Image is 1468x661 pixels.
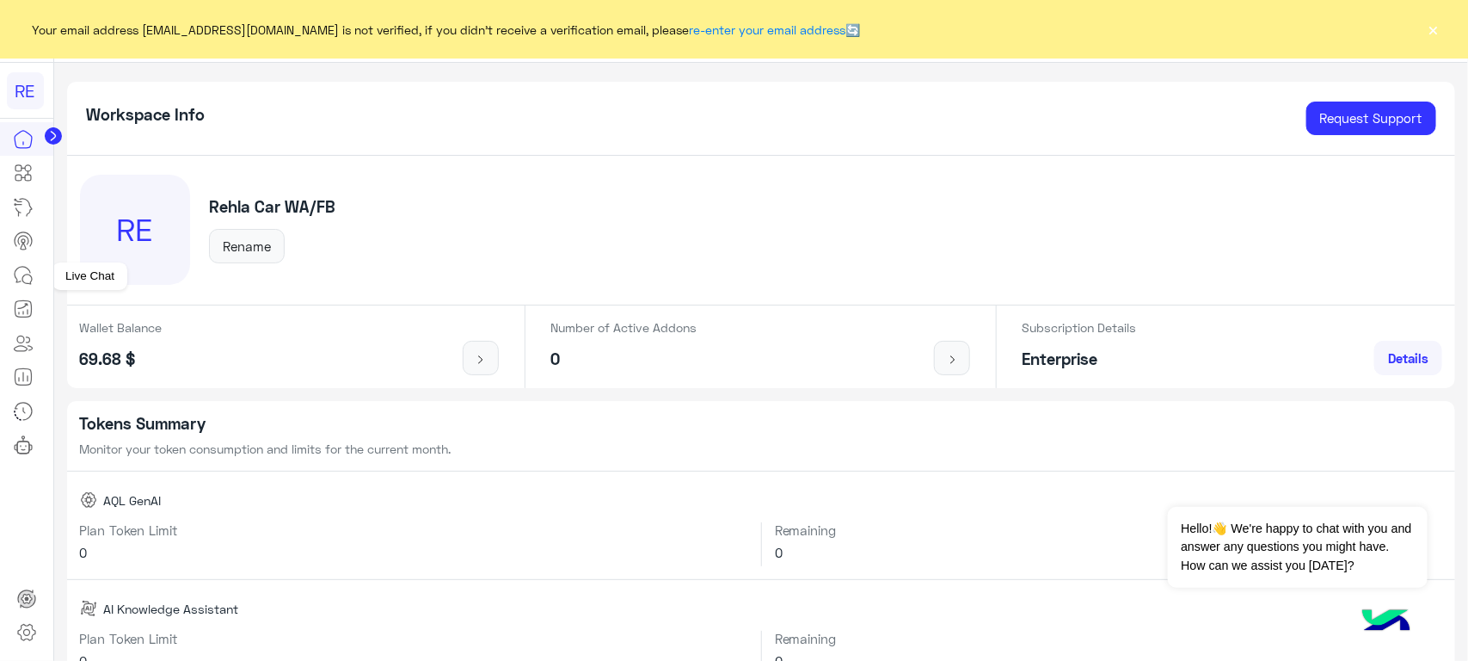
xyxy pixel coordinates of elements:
[1023,349,1137,369] h5: Enterprise
[470,353,492,367] img: icon
[1388,350,1428,366] span: Details
[80,631,748,646] h6: Plan Token Limit
[80,414,1443,434] h5: Tokens Summary
[690,22,846,37] a: re-enter your email address
[103,491,161,510] span: AQL GenAI
[80,175,190,285] div: RE
[80,491,97,509] img: AQL GenAI
[1374,341,1442,375] a: Details
[775,522,1442,538] h6: Remaining
[942,353,963,367] img: icon
[551,318,697,337] p: Number of Active Addons
[80,318,163,337] p: Wallet Balance
[209,229,285,263] button: Rename
[52,263,127,290] div: Live Chat
[80,545,748,560] h6: 0
[551,349,697,369] h5: 0
[80,349,163,369] h5: 69.68 $
[86,105,205,125] h5: Workspace Info
[80,440,1443,458] p: Monitor your token consumption and limits for the current month.
[7,72,44,109] div: RE
[1023,318,1137,337] p: Subscription Details
[1168,507,1427,588] span: Hello!👋 We're happy to chat with you and answer any questions you might have. How can we assist y...
[80,600,97,617] img: AI Knowledge Assistant
[80,522,748,538] h6: Plan Token Limit
[33,21,861,39] span: Your email address [EMAIL_ADDRESS][DOMAIN_NAME] is not verified, if you didn't receive a verifica...
[1425,21,1442,38] button: ×
[775,631,1442,646] h6: Remaining
[209,197,335,217] h5: Rehla Car WA/FB
[1356,592,1416,652] img: hulul-logo.png
[1306,102,1436,136] a: Request Support
[775,545,1442,560] h6: 0
[103,600,238,618] span: AI Knowledge Assistant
